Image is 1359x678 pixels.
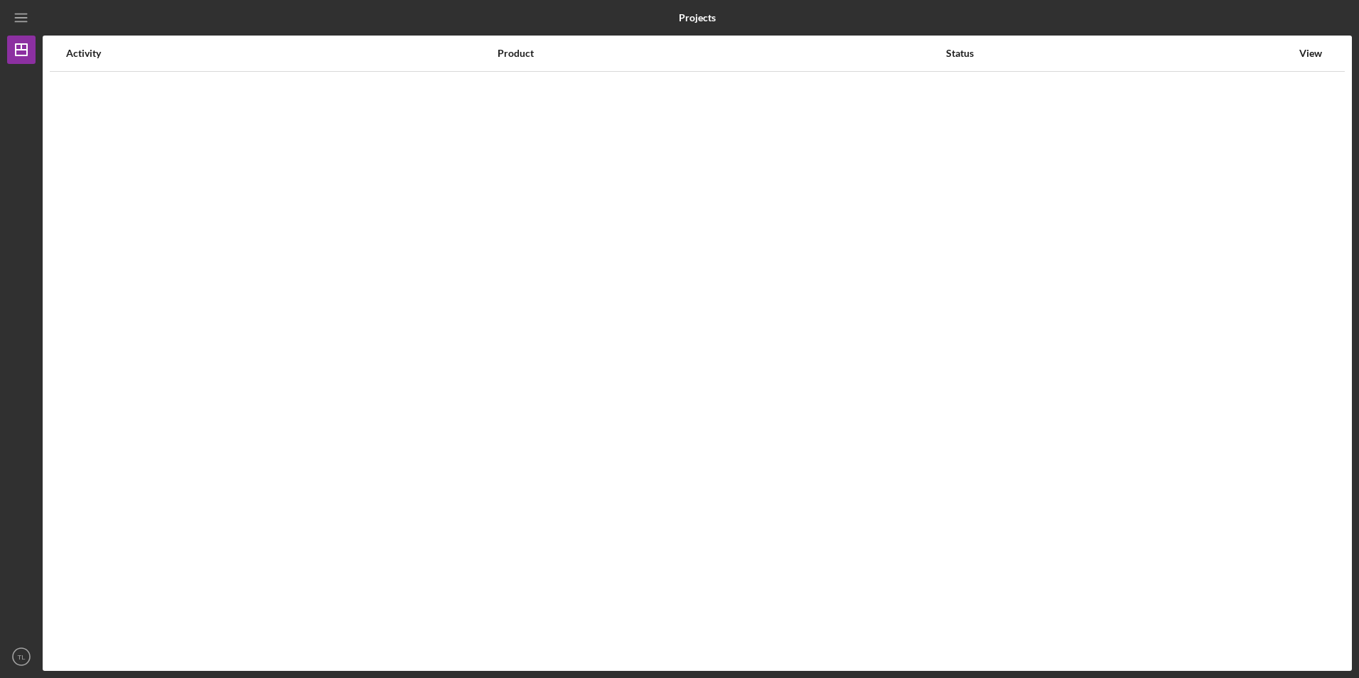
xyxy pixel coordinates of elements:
[679,12,716,23] b: Projects
[17,653,26,661] text: TL
[66,48,496,59] div: Activity
[1293,48,1328,59] div: View
[498,48,945,59] div: Product
[946,48,1291,59] div: Status
[7,642,36,671] button: TL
